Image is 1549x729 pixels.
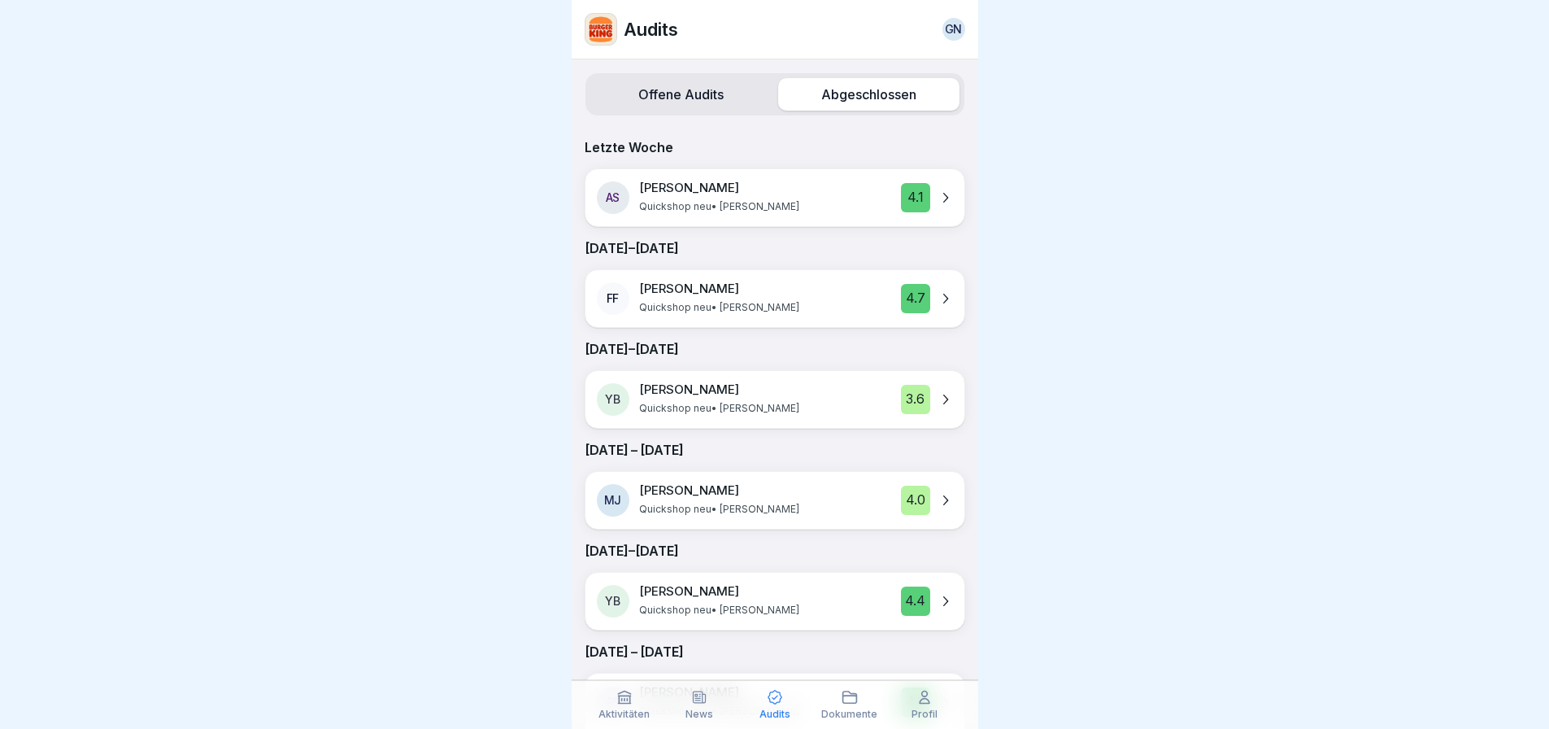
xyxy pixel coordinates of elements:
p: Quickshop neu • [PERSON_NAME] [639,199,799,215]
div: 4.1 [901,183,930,212]
p: Quickshop neu • [PERSON_NAME] [639,602,799,618]
p: Quickshop neu • [PERSON_NAME] [639,299,799,316]
p: [PERSON_NAME] [639,483,739,498]
p: Quickshop neu • [PERSON_NAME] [639,501,799,517]
div: YB [597,383,629,416]
p: Dokumente [821,709,877,720]
p: Audits [759,709,790,720]
div: AS [597,181,629,214]
div: 4.4 [901,587,930,616]
p: Aktivitäten [598,709,650,720]
p: [DATE]–[DATE] [585,339,965,359]
div: MJ [597,484,629,517]
a: YB[PERSON_NAME]Quickshop neu• [PERSON_NAME]4.4 [585,573,964,630]
a: FF[PERSON_NAME]Quickshop neu• [PERSON_NAME]4.7 [585,270,964,327]
p: Quickshop neu • [PERSON_NAME] [639,400,799,417]
a: AS[PERSON_NAME]Quickshop neu• [PERSON_NAME]4.1 [585,169,964,226]
div: FF [597,282,629,315]
div: 4.7 [901,284,930,313]
a: GN [942,18,965,41]
p: [PERSON_NAME] [639,282,739,296]
p: [DATE]–[DATE] [585,541,965,561]
p: Audits [624,19,678,40]
a: MJ[PERSON_NAME]Quickshop neu• [PERSON_NAME]4.0 [585,472,964,529]
p: [DATE] – [DATE] [585,642,965,661]
p: [PERSON_NAME] [639,584,739,599]
p: [DATE] – [DATE] [585,440,965,460]
label: Offene Audits [590,78,772,111]
p: [PERSON_NAME] [639,181,739,195]
div: 3.6 [901,385,930,414]
a: YB[PERSON_NAME]Quickshop neu• [PERSON_NAME]3.6 [585,371,964,428]
div: 4.0 [901,486,930,515]
div: YB [597,585,629,618]
p: Profil [912,709,938,720]
label: Abgeschlossen [778,78,959,111]
p: Letzte Woche [585,138,965,157]
img: w2f18lwxr3adf3talrpwf6id.png [585,14,616,45]
p: News [685,709,713,720]
p: [PERSON_NAME] [639,382,739,397]
p: [DATE]–[DATE] [585,238,965,258]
